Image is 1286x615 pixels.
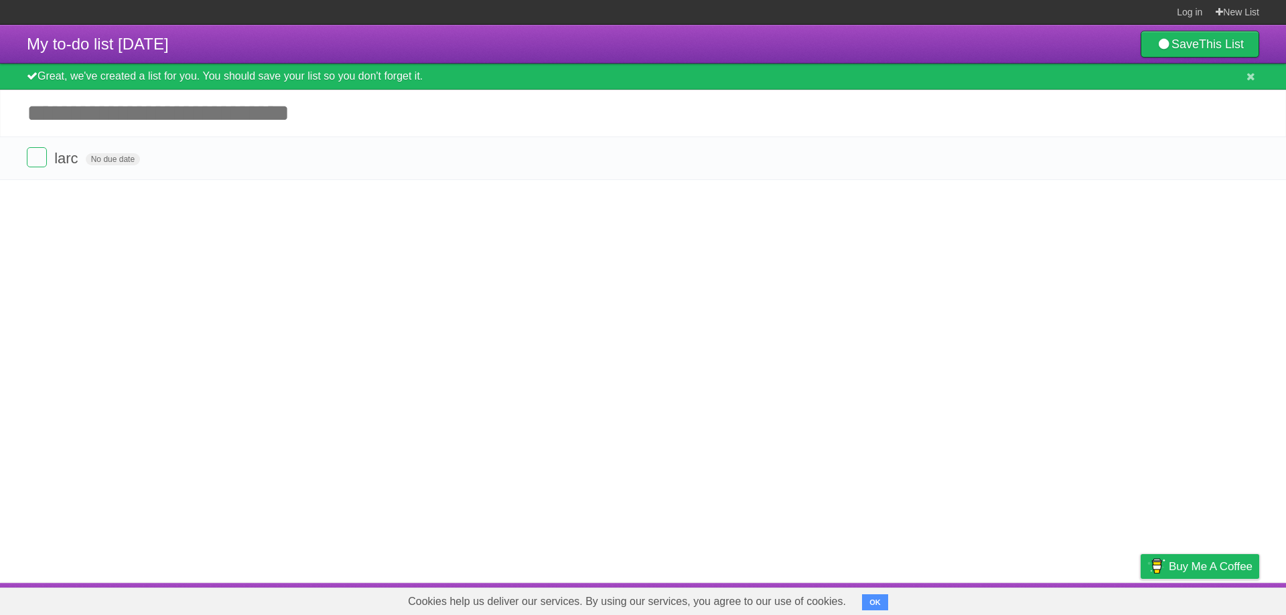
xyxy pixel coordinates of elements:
a: Developers [1007,586,1061,612]
span: larc [54,150,81,167]
a: Terms [1078,586,1107,612]
button: OK [862,594,888,610]
label: Done [27,147,47,167]
b: This List [1199,37,1244,51]
a: About [962,586,991,612]
span: My to-do list [DATE] [27,35,169,53]
span: Buy me a coffee [1169,555,1253,578]
a: Buy me a coffee [1141,554,1259,579]
span: No due date [86,153,140,165]
img: Buy me a coffee [1147,555,1165,578]
a: SaveThis List [1141,31,1259,58]
a: Privacy [1123,586,1158,612]
span: Cookies help us deliver our services. By using our services, you agree to our use of cookies. [395,588,859,615]
a: Suggest a feature [1175,586,1259,612]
